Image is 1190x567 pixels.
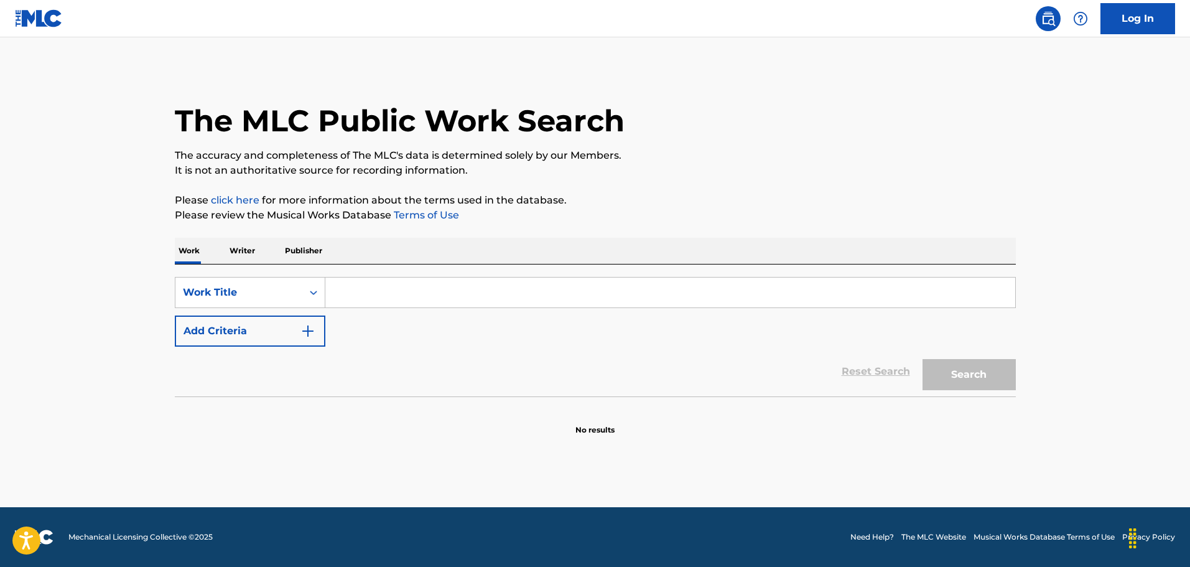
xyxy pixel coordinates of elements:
[15,9,63,27] img: MLC Logo
[901,532,966,543] a: The MLC Website
[575,410,615,436] p: No results
[175,316,325,347] button: Add Criteria
[1073,11,1088,26] img: help
[175,208,1016,223] p: Please review the Musical Works Database
[175,277,1016,396] form: Search Form
[175,148,1016,163] p: The accuracy and completeness of The MLC's data is determined solely by our Members.
[175,102,625,139] h1: The MLC Public Work Search
[974,532,1115,543] a: Musical Works Database Terms of Use
[226,238,259,264] p: Writer
[1123,520,1143,557] div: Drag
[211,194,259,206] a: click here
[183,285,295,300] div: Work Title
[15,530,53,545] img: logo
[391,209,459,221] a: Terms of Use
[1122,532,1175,543] a: Privacy Policy
[1100,3,1175,34] a: Log In
[68,532,213,543] span: Mechanical Licensing Collective © 2025
[175,238,203,264] p: Work
[1068,6,1093,31] div: Help
[175,163,1016,178] p: It is not an authoritative source for recording information.
[175,193,1016,208] p: Please for more information about the terms used in the database.
[1128,507,1190,567] iframe: Chat Widget
[300,324,315,339] img: 9d2ae6d4665cec9f34b9.svg
[1036,6,1061,31] a: Public Search
[281,238,326,264] p: Publisher
[850,532,894,543] a: Need Help?
[1041,11,1056,26] img: search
